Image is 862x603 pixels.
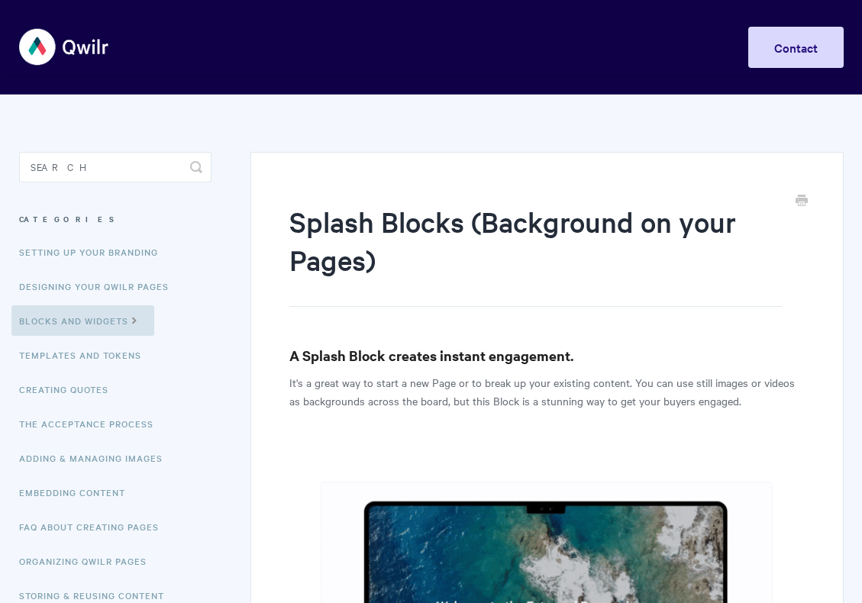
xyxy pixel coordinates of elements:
p: It's a great way to start a new Page or to break up your existing content. You can use still imag... [289,373,804,410]
a: FAQ About Creating Pages [19,511,170,542]
a: Print this Article [796,193,808,210]
strong: A Splash Block creates instant engagement. [289,346,573,365]
a: Embedding Content [19,477,137,508]
a: The Acceptance Process [19,408,165,439]
a: Creating Quotes [19,374,120,405]
h1: Splash Blocks (Background on your Pages) [289,202,781,307]
img: Qwilr Help Center [19,18,110,76]
a: Contact [748,27,844,68]
h3: Categories [19,205,212,233]
a: Blocks and Widgets [11,305,154,336]
a: Adding & Managing Images [19,443,174,473]
a: Designing Your Qwilr Pages [19,271,180,301]
a: Templates and Tokens [19,340,153,370]
a: Organizing Qwilr Pages [19,546,158,576]
a: Setting up your Branding [19,237,169,267]
input: Search [19,152,212,182]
